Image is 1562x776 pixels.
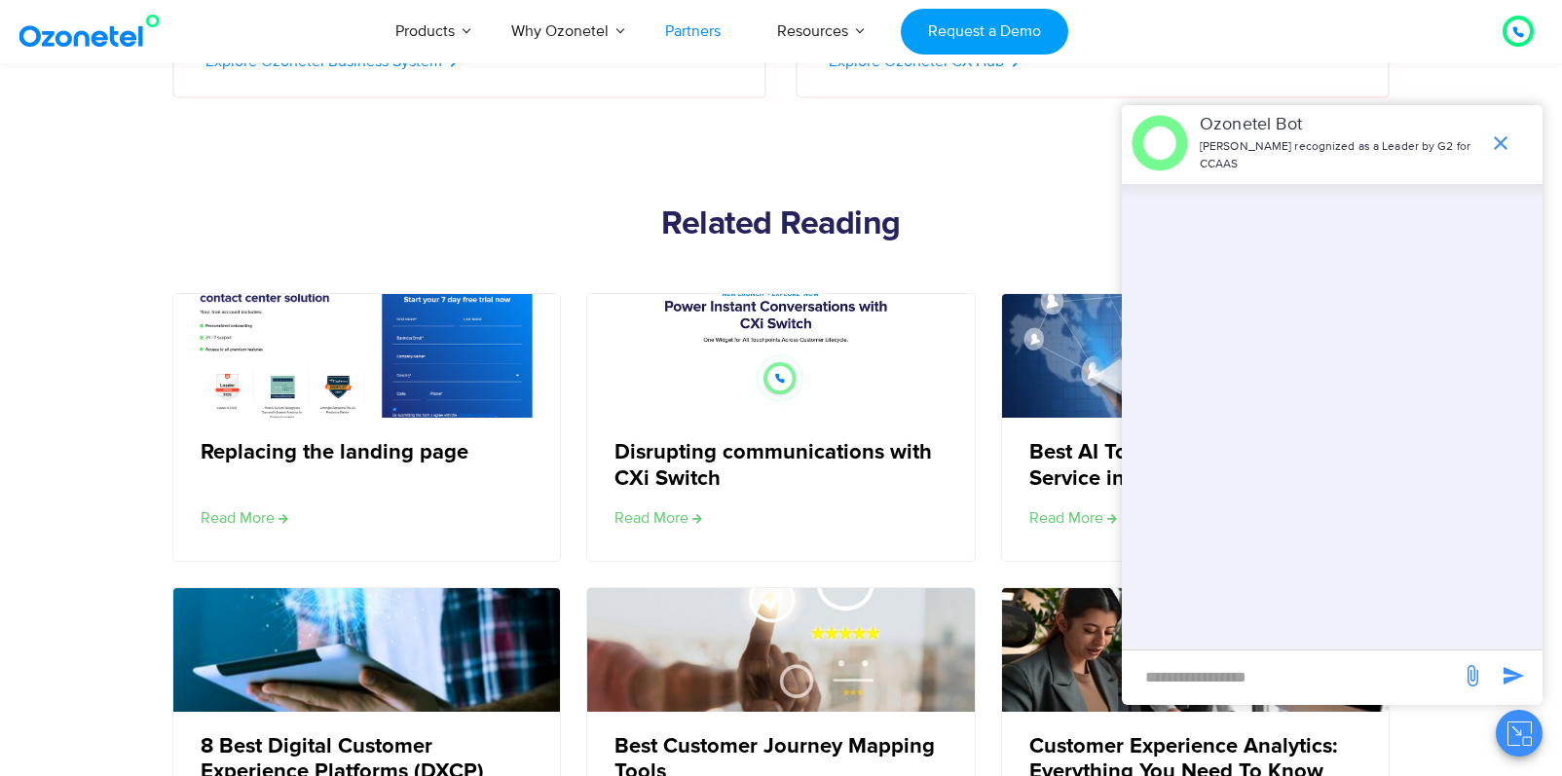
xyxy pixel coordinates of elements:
[201,506,288,530] a: Read more about Replacing the landing page
[829,54,1019,69] a: Explore Ozonetel CX Hub
[1132,660,1451,695] div: new-msg-input
[205,54,457,69] a: Explore Ozonetel Business System
[172,205,1390,244] h2: Related Reading
[1200,112,1479,138] p: Ozonetel Bot
[1494,656,1533,695] span: send message
[201,440,468,465] a: Replacing the landing page
[1453,656,1492,695] span: send message
[1029,440,1359,492] a: Best AI Tools for Customer Service in [DATE]
[614,440,945,492] a: Disrupting communications with CXi Switch
[1132,115,1188,171] img: header
[829,54,1004,69] span: Explore Ozonetel CX Hub
[1496,710,1543,757] button: Close chat
[205,54,442,69] span: Explore Ozonetel Business System
[614,506,702,530] a: Read more about Disrupting communications with CXi Switch
[1029,506,1117,530] a: Read more about Best AI Tools for Customer Service in 2024
[901,9,1067,55] a: Request a Demo
[1481,124,1520,163] span: end chat or minimize
[1200,138,1479,173] p: [PERSON_NAME] recognized as a Leader by G2 for CCAAS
